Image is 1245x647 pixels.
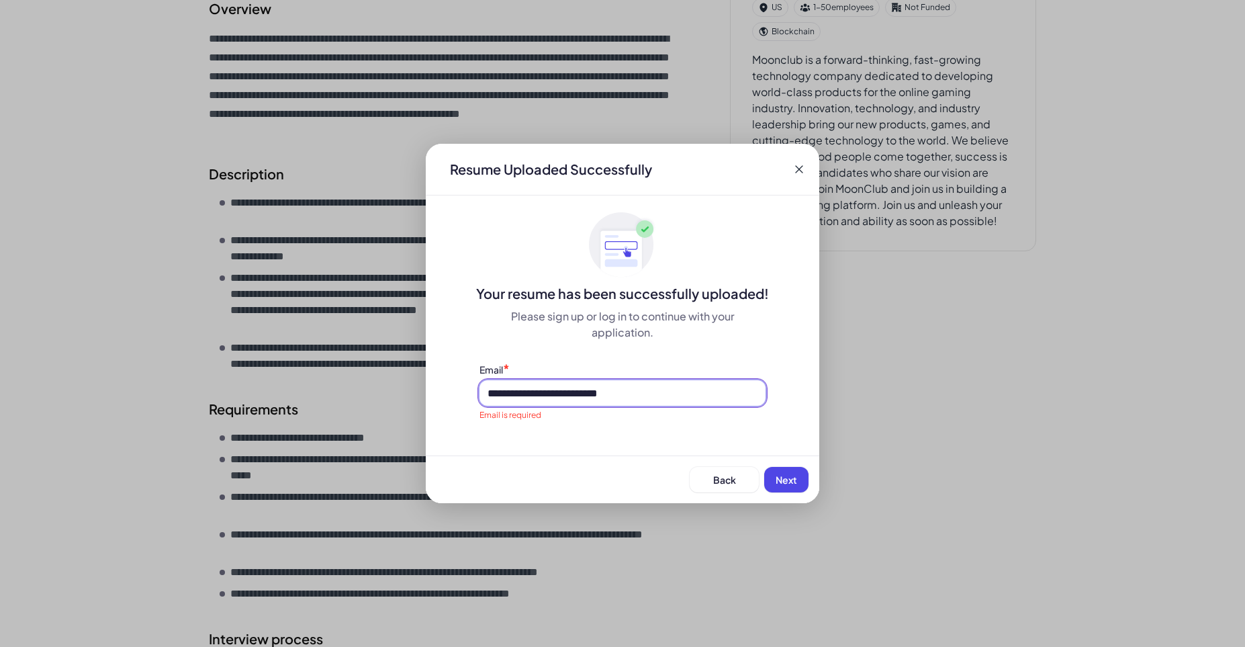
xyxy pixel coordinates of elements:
span: Email is required [479,410,541,420]
img: ApplyedMaskGroup3.svg [589,212,656,279]
div: Resume Uploaded Successfully [439,160,663,179]
span: Back [713,474,736,486]
span: Next [776,474,797,486]
button: Next [764,467,809,492]
div: Your resume has been successfully uploaded! [426,284,819,303]
button: Back [690,467,759,492]
div: Please sign up or log in to continue with your application. [479,308,766,341]
label: Email [479,363,503,376]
